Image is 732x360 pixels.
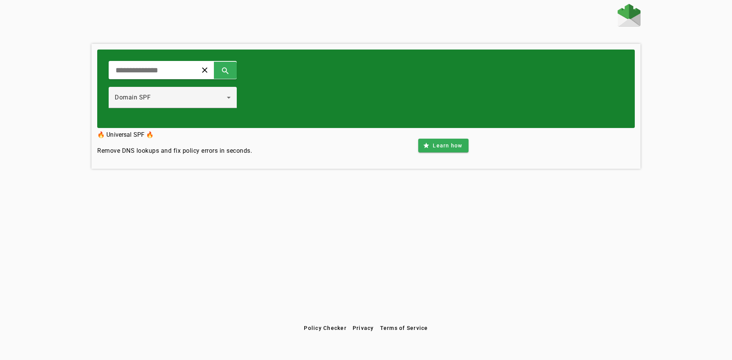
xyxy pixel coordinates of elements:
button: Learn how [418,139,468,152]
button: Terms of Service [377,321,431,335]
img: Fraudmarc Logo [618,4,640,27]
button: Policy Checker [301,321,350,335]
span: Domain SPF [115,94,151,101]
span: Terms of Service [380,325,428,331]
span: Learn how [433,142,462,149]
span: Policy Checker [304,325,347,331]
h4: Remove DNS lookups and fix policy errors in seconds. [97,146,252,155]
button: Privacy [350,321,377,335]
span: Privacy [353,325,374,331]
h3: 🔥 Universal SPF 🔥 [97,130,252,140]
a: Home [618,4,640,29]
